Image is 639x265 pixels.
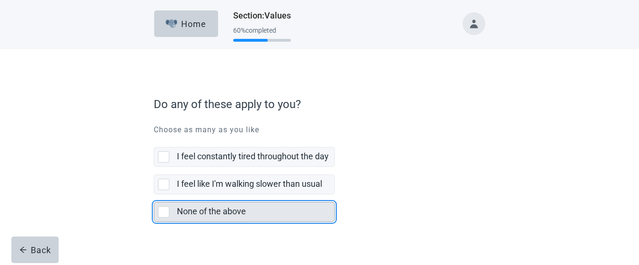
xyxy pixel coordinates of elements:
[177,206,246,216] label: None of the above
[154,124,485,136] p: Choose as many as you like
[233,27,291,34] div: 60 % completed
[154,147,335,167] div: I feel constantly tired throughout the day, checkbox, not selected
[177,151,329,161] label: I feel constantly tired throughout the day
[177,179,322,189] label: I feel like I'm walking slower than usual
[154,96,480,113] label: Do any of these apply to you?
[154,10,218,37] button: ElephantHome
[233,9,291,22] h1: Section : Values
[166,19,206,28] div: Home
[233,23,291,46] div: Progress section
[19,246,27,254] span: arrow-left
[166,19,177,28] img: Elephant
[154,174,335,194] div: I feel like I'm walking slower than usual, checkbox, not selected
[154,202,335,222] div: None of the above, checkbox, not selected
[19,245,51,255] div: Back
[11,237,59,263] button: arrow-leftBack
[463,12,485,35] button: Toggle account menu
